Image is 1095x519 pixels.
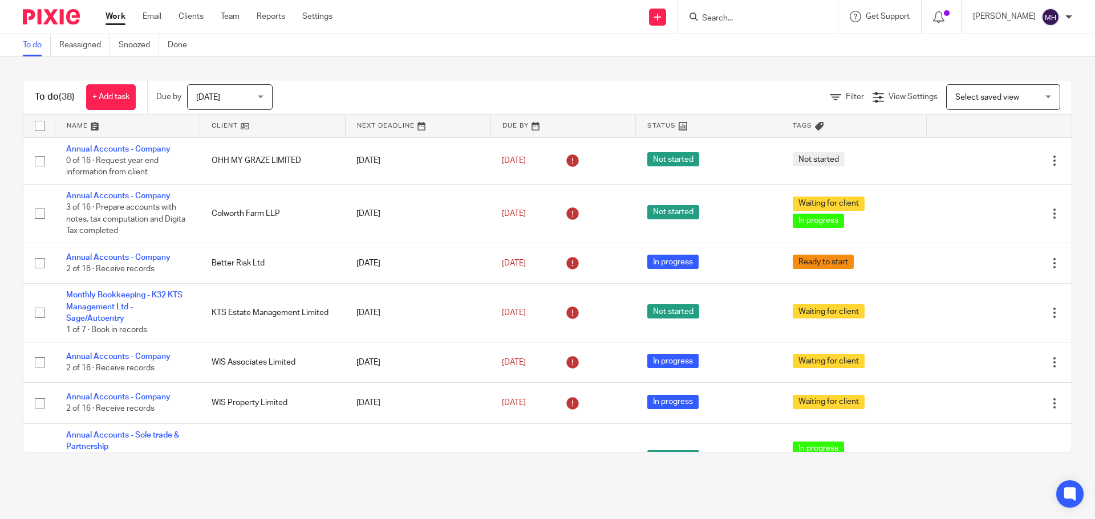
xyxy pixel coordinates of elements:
[793,395,865,409] span: Waiting for client
[221,11,240,22] a: Team
[66,353,171,361] a: Annual Accounts - Company
[143,11,161,22] a: Email
[345,342,490,382] td: [DATE]
[106,11,125,22] a: Work
[345,284,490,342] td: [DATE]
[647,450,699,464] span: Not started
[793,122,812,129] span: Tags
[647,255,699,269] span: In progress
[66,265,155,273] span: 2 of 16 · Receive records
[846,93,864,101] span: Filter
[889,93,938,101] span: View Settings
[793,214,844,228] span: In progress
[66,157,159,177] span: 0 of 16 · Request year end information from client
[502,210,526,218] span: [DATE]
[23,9,80,24] img: Pixie
[23,34,51,56] a: To do
[793,354,865,368] span: Waiting for client
[200,342,346,382] td: WIS Associates Limited
[345,184,490,243] td: [DATE]
[1041,8,1060,26] img: svg%3E
[647,395,699,409] span: In progress
[793,304,865,318] span: Waiting for client
[647,304,699,318] span: Not started
[200,184,346,243] td: Colworth Farm LLP
[59,92,75,101] span: (38)
[200,383,346,423] td: WIS Property Limited
[66,192,171,200] a: Annual Accounts - Company
[168,34,196,56] a: Done
[793,197,865,211] span: Waiting for client
[66,145,171,153] a: Annual Accounts - Company
[302,11,332,22] a: Settings
[200,137,346,184] td: OHH MY GRAZE LIMITED
[119,34,159,56] a: Snoozed
[59,34,110,56] a: Reassigned
[200,284,346,342] td: KTS Estate Management Limited
[502,259,526,267] span: [DATE]
[647,205,699,219] span: Not started
[502,157,526,165] span: [DATE]
[793,255,854,269] span: Ready to start
[866,13,910,21] span: Get Support
[86,84,136,110] a: + Add task
[200,243,346,284] td: Better Risk Ltd
[66,364,155,372] span: 2 of 16 · Receive records
[793,442,844,456] span: In progress
[345,243,490,284] td: [DATE]
[35,91,75,103] h1: To do
[66,405,155,413] span: 2 of 16 · Receive records
[502,399,526,407] span: [DATE]
[345,137,490,184] td: [DATE]
[647,354,699,368] span: In progress
[973,11,1036,22] p: [PERSON_NAME]
[66,326,147,334] span: 1 of 7 · Book in records
[66,431,179,451] a: Annual Accounts - Sole trade & Partnership
[793,152,845,166] span: Not started
[502,309,526,317] span: [DATE]
[196,93,220,101] span: [DATE]
[701,14,804,24] input: Search
[66,254,171,261] a: Annual Accounts - Company
[257,11,285,22] a: Reports
[955,93,1019,101] span: Select saved view
[647,152,699,166] span: Not started
[66,393,171,401] a: Annual Accounts - Company
[179,11,204,22] a: Clients
[66,291,182,322] a: Monthly Bookkeeping - K32 KTS Management Ltd - Sage/Autoentry
[502,358,526,366] span: [DATE]
[345,383,490,423] td: [DATE]
[345,423,490,493] td: [DATE]
[66,204,185,235] span: 3 of 16 · Prepare accounts with notes, tax computation and Digita Tax completed
[156,91,181,103] p: Due by
[200,423,346,493] td: [PERSON_NAME]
